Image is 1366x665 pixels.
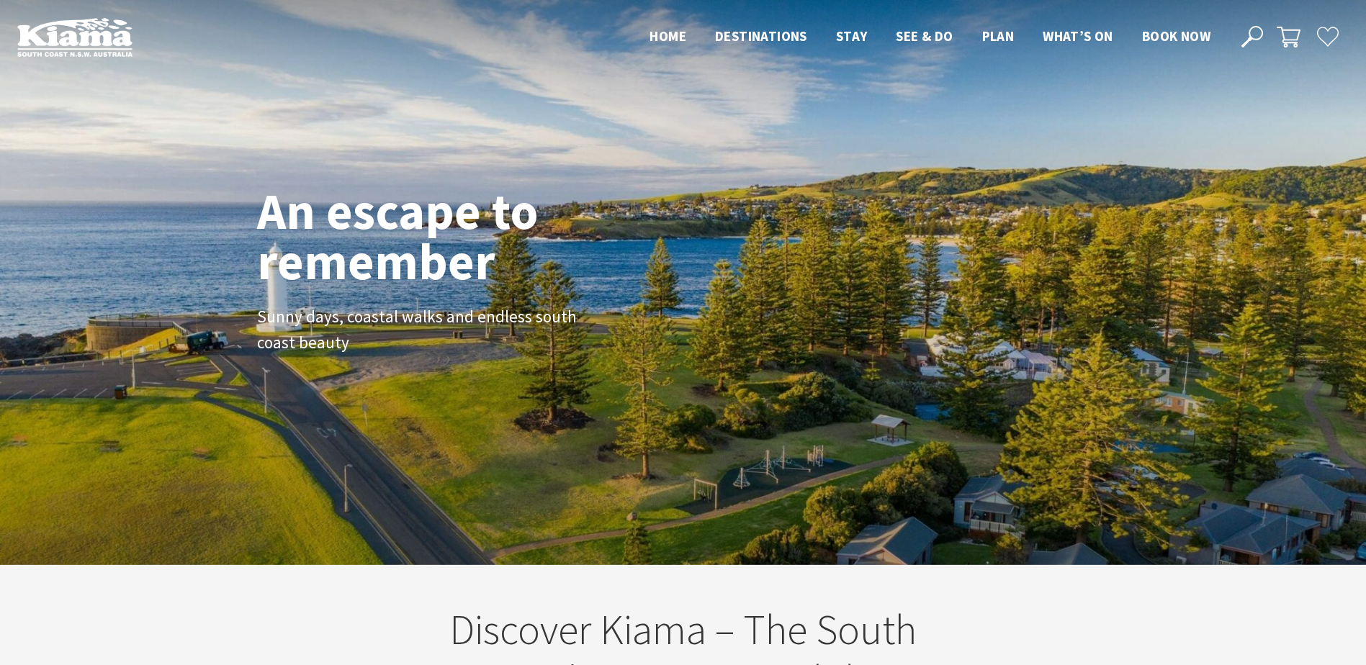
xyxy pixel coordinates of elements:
span: What’s On [1043,27,1113,45]
h1: An escape to remember [257,186,653,286]
span: Destinations [715,27,807,45]
nav: Main Menu [635,25,1225,49]
span: Stay [836,27,868,45]
span: Book now [1142,27,1210,45]
p: Sunny days, coastal walks and endless south coast beauty [257,304,581,357]
img: Kiama Logo [17,17,132,57]
span: See & Do [896,27,953,45]
span: Plan [982,27,1015,45]
span: Home [650,27,686,45]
